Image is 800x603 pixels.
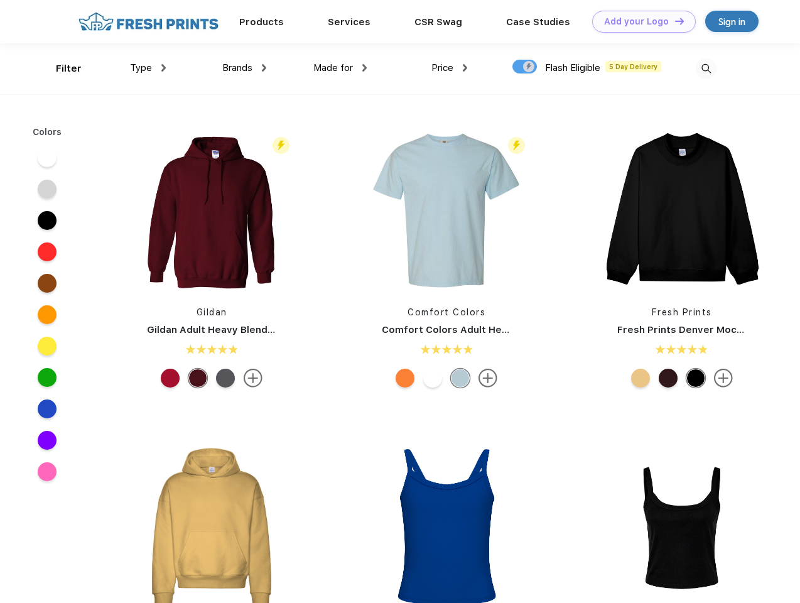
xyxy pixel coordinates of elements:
div: Cherry Red [161,369,180,388]
div: Bahama Yellow [631,369,650,388]
img: flash_active_toggle.svg [508,137,525,154]
div: White [423,369,442,388]
span: Price [431,62,453,73]
div: Filter [56,62,82,76]
div: Add your Logo [604,16,669,27]
div: Burnt Orange [396,369,414,388]
div: Burgundy [659,369,678,388]
img: func=resize&h=266 [363,126,530,293]
div: Sign in [718,14,745,29]
div: Black [686,369,705,388]
img: fo%20logo%202.webp [75,11,222,33]
a: Gildan [197,307,227,317]
img: flash_active_toggle.svg [273,137,289,154]
a: Fresh Prints [652,307,712,317]
a: Gildan Adult Heavy Blend 8 Oz. 50/50 Hooded Sweatshirt [147,324,421,335]
span: Flash Eligible [545,62,600,73]
span: Made for [313,62,353,73]
a: Sign in [705,11,759,32]
span: Type [130,62,152,73]
img: dropdown.png [262,64,266,72]
a: Comfort Colors Adult Heavyweight T-Shirt [382,324,587,335]
img: dropdown.png [362,64,367,72]
img: more.svg [244,369,262,388]
span: 5 Day Delivery [605,61,661,72]
div: Chambray [451,369,470,388]
div: Colors [23,126,72,139]
div: Garnet [188,369,207,388]
span: Brands [222,62,252,73]
img: more.svg [478,369,497,388]
img: func=resize&h=266 [598,126,765,293]
img: dropdown.png [161,64,166,72]
img: desktop_search.svg [696,58,716,79]
img: dropdown.png [463,64,467,72]
a: Comfort Colors [408,307,485,317]
a: Products [239,16,284,28]
div: Charcoal [216,369,235,388]
img: more.svg [714,369,733,388]
img: DT [675,18,684,24]
img: func=resize&h=266 [128,126,295,293]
